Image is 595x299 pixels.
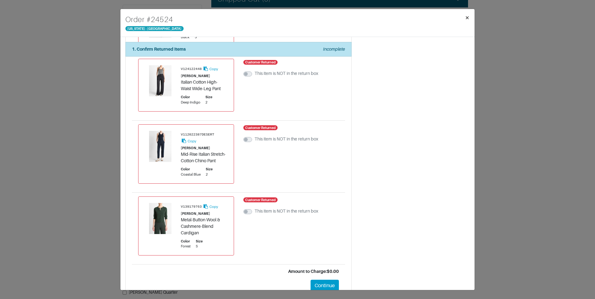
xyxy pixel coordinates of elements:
[465,13,470,22] span: ×
[195,34,202,40] div: S
[196,239,203,244] div: Size
[255,70,318,77] label: This item is NOT in the return box
[243,197,278,202] span: Customer Returned
[206,167,213,172] div: Size
[181,172,201,177] div: Coastal Blue
[181,79,227,92] div: Italian Cotton High-Waist Wide-Leg Pant
[138,268,339,275] div: Amount to Charge: $0.00
[145,65,176,96] img: Product
[125,14,184,25] h4: Order # 24524
[132,47,186,52] strong: 1. Confirm Returned Items
[181,151,227,164] div: Mid-Rise Italian Stretch-Cotton Chino Pant
[181,100,200,105] div: Deep Indigo
[206,172,213,177] div: 2
[181,133,214,136] small: V112022387DESERT
[125,26,184,31] span: [US_STATE] - [GEOGRAPHIC_DATA]
[203,65,218,72] button: Copy
[145,203,176,234] img: Product
[255,136,318,142] label: This item is NOT in the return box
[323,47,345,52] em: Incomplete
[181,167,201,172] div: Color
[181,34,190,40] div: Black
[181,146,210,150] small: [PERSON_NAME]
[181,239,191,244] div: Color
[203,203,218,210] button: Copy
[205,94,212,100] div: Size
[181,94,200,100] div: Color
[181,137,197,145] button: Copy
[209,67,218,71] small: Copy
[181,244,191,249] div: Forest
[205,100,212,105] div: 2
[196,244,203,249] div: S
[145,131,176,162] img: Product
[188,139,196,143] small: Copy
[181,205,202,209] small: V139179763
[311,280,339,292] button: Continue
[181,74,210,78] small: [PERSON_NAME]
[181,212,210,215] small: [PERSON_NAME]
[181,217,227,236] div: Metal-Button Wool & Cashmere-Blend Cardigan
[209,205,218,209] small: Copy
[255,208,318,214] label: This item is NOT in the return box
[460,9,475,26] button: Close
[181,67,202,71] small: V124122448
[243,60,278,65] span: Customer Returned
[243,125,278,130] span: Customer Returned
